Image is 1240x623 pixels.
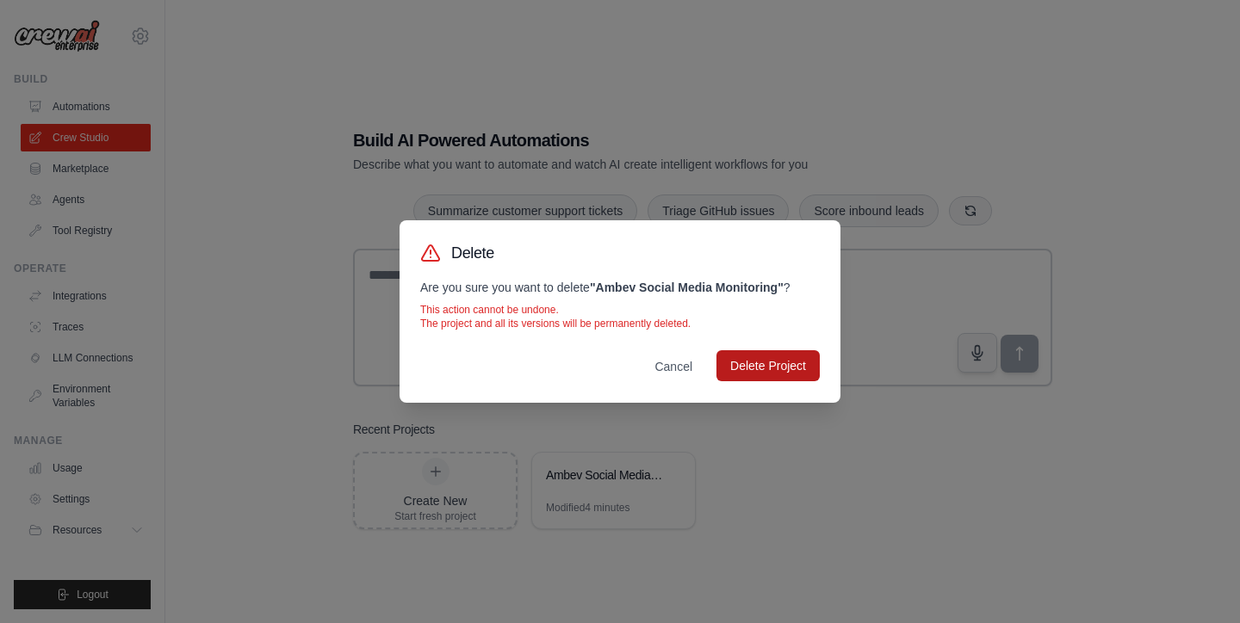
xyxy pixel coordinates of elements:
[590,281,784,294] strong: " Ambev Social Media Monitoring "
[1154,540,1240,623] iframe: Chat Widget
[641,351,706,382] button: Cancel
[420,317,820,330] p: The project and all its versions will be permanently deleted.
[420,303,820,317] p: This action cannot be undone.
[716,350,820,381] button: Delete Project
[420,279,820,296] p: Are you sure you want to delete ?
[451,241,494,265] h3: Delete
